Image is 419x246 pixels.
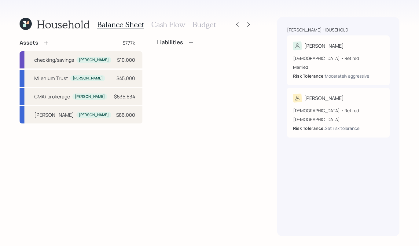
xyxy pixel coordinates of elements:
[79,57,109,63] div: [PERSON_NAME]
[293,125,325,131] b: Risk Tolerance:
[34,75,68,82] div: Milenium Trust
[151,20,185,29] h3: Cash Flow
[117,56,135,64] div: $10,000
[79,112,109,118] div: [PERSON_NAME]
[20,39,38,46] h4: Assets
[97,20,144,29] h3: Balance Sheet
[325,73,369,79] div: Moderately aggressive
[75,94,105,99] div: [PERSON_NAME]
[293,107,384,114] div: [DEMOGRAPHIC_DATA] • Retired
[34,56,74,64] div: checking/savings
[37,18,90,31] h1: Household
[34,111,74,119] div: [PERSON_NAME]
[34,93,70,100] div: CMA/ brokerage
[123,39,135,46] div: $777k
[114,93,135,100] div: $635,634
[116,111,135,119] div: $86,000
[293,55,384,61] div: [DEMOGRAPHIC_DATA] • Retired
[293,73,325,79] b: Risk Tolerance:
[325,125,359,131] div: Set risk tolerance
[157,39,183,46] h4: Liabilities
[293,64,384,70] div: Married
[116,75,135,82] div: $45,000
[193,20,216,29] h3: Budget
[287,27,348,33] div: [PERSON_NAME] household
[73,76,103,81] div: [PERSON_NAME]
[304,42,344,50] div: [PERSON_NAME]
[293,116,384,123] div: [DEMOGRAPHIC_DATA]
[304,94,344,102] div: [PERSON_NAME]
